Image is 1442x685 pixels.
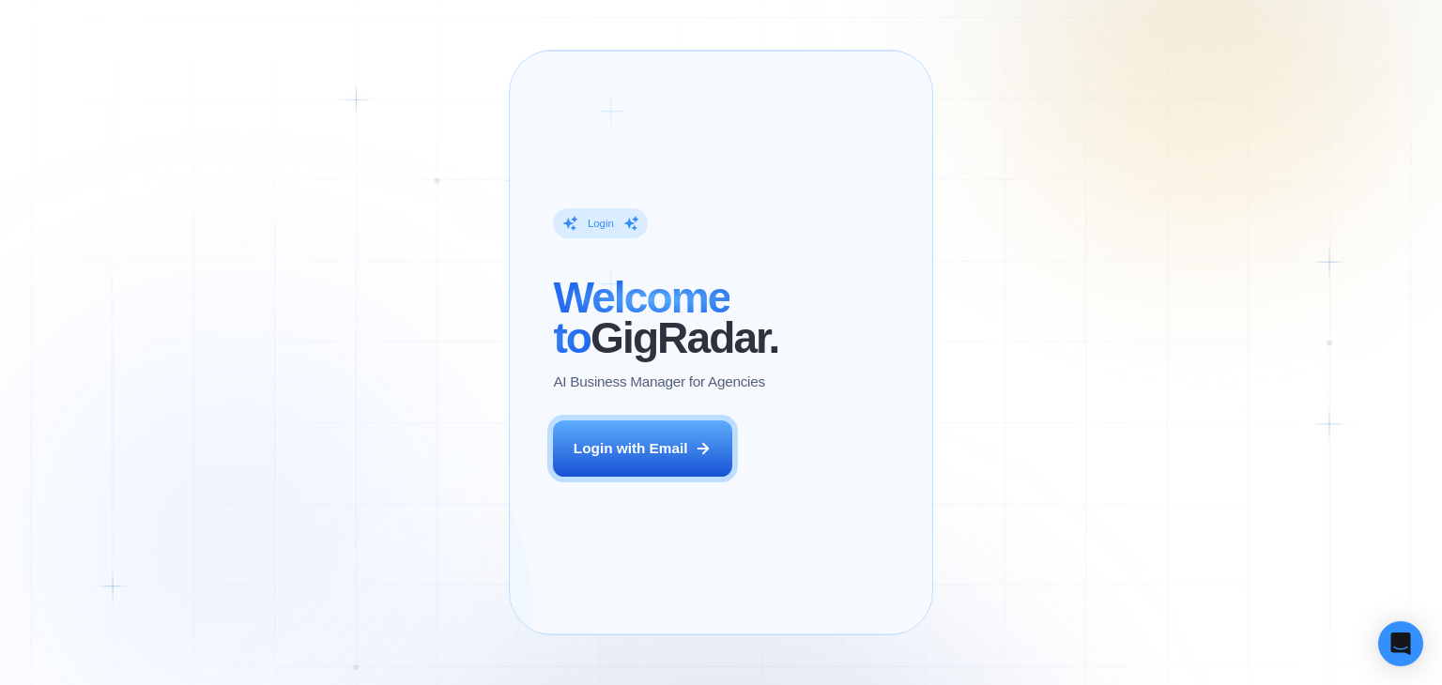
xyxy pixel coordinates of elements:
span: Welcome to [553,273,729,361]
div: Login with Email [574,438,688,458]
div: Open Intercom Messenger [1378,621,1423,666]
h2: ‍ GigRadar. [553,278,778,357]
button: Login with Email [553,420,731,477]
div: Login [588,217,614,231]
p: AI Business Manager for Agencies [553,372,764,391]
